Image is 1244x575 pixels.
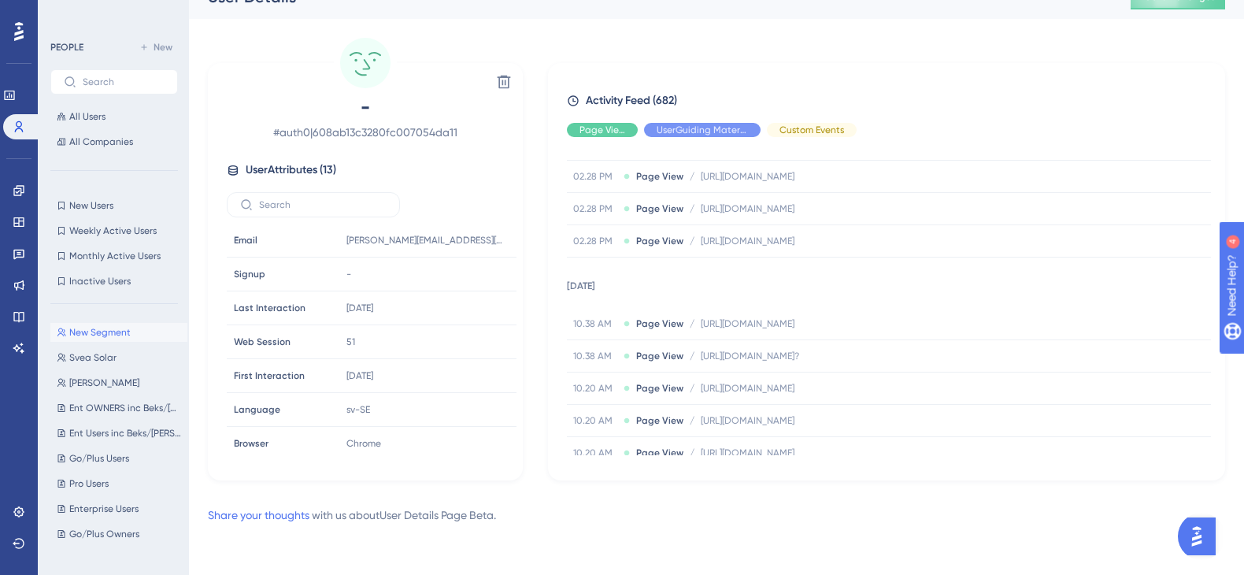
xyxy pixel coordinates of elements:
span: / [690,202,694,215]
span: [URL][DOMAIN_NAME] [701,382,794,395]
span: Last Interaction [234,302,305,314]
span: Svea Solar [69,351,117,364]
span: # auth0|608ab13c3280fc007054da11 [227,123,504,142]
input: Search [259,199,387,210]
span: 10.38 AM [573,350,617,362]
button: Monthly Active Users [50,247,178,265]
span: / [690,447,694,459]
span: Page View [636,235,683,247]
span: [URL][DOMAIN_NAME] [701,447,794,459]
span: Chrome [346,437,381,450]
button: Weekly Active Users [50,221,178,240]
time: [DATE] [346,370,373,381]
span: [PERSON_NAME][EMAIL_ADDRESS][DOMAIN_NAME] [346,234,504,247]
span: Need Help? [37,4,98,23]
button: Ent OWNERS inc Beks/[PERSON_NAME] [50,399,187,417]
span: First Interaction [234,369,305,382]
span: sv-SE [346,403,370,416]
span: [URL][DOMAIN_NAME]? [701,350,799,362]
button: New Users [50,196,178,215]
span: 10.38 AM [573,317,617,330]
span: Page View [636,170,683,183]
span: Go/Plus Owners [69,528,139,540]
button: Go/Plus Owners [50,525,187,543]
time: [DATE] [346,302,373,313]
div: with us about User Details Page Beta . [208,506,496,525]
span: Monthly Active Users [69,250,161,262]
span: [PERSON_NAME] [69,377,139,389]
span: New [154,41,172,54]
span: 10.20 AM [573,447,617,459]
input: Search [83,76,165,87]
span: / [690,414,694,427]
span: 51 [346,336,355,348]
span: 10.20 AM [573,382,617,395]
div: 4 [109,8,114,20]
span: / [690,382,694,395]
button: New [134,38,178,57]
span: UserGuiding Material [657,124,748,136]
span: 02.28 PM [573,235,617,247]
button: [PERSON_NAME] [50,373,187,392]
button: Svea Solar [50,348,187,367]
span: 02.28 PM [573,202,617,215]
span: Page View [636,350,683,362]
button: Pro Users [50,474,187,493]
span: 02.28 PM [573,170,617,183]
span: Page View [636,317,683,330]
span: 10.20 AM [573,414,617,427]
button: Enterprise Users [50,499,187,518]
button: All Users [50,107,178,126]
span: Signup [234,268,265,280]
span: Custom Events [779,124,844,136]
span: New Users [69,199,113,212]
span: Ent Users inc Beks/[PERSON_NAME] [69,427,181,440]
span: User Attributes ( 13 ) [246,161,336,180]
span: Ent OWNERS inc Beks/[PERSON_NAME] [69,402,181,414]
span: Inactive Users [69,275,131,287]
span: [URL][DOMAIN_NAME] [701,317,794,330]
span: Page View [636,447,683,459]
span: Weekly Active Users [69,224,157,237]
span: Web Session [234,336,291,348]
span: / [690,317,694,330]
span: Pro Users [69,477,109,490]
span: Language [234,403,280,416]
span: / [690,170,694,183]
button: New Segment [50,323,187,342]
span: / [690,350,694,362]
span: - [346,268,351,280]
span: Enterprise Users [69,503,139,515]
span: [URL][DOMAIN_NAME] [701,170,794,183]
span: Page View [636,414,683,427]
span: Go/Plus Users [69,452,129,465]
div: PEOPLE [50,41,83,54]
span: Browser [234,437,268,450]
span: [URL][DOMAIN_NAME] [701,235,794,247]
span: [URL][DOMAIN_NAME] [701,414,794,427]
button: All Companies [50,132,178,151]
iframe: UserGuiding AI Assistant Launcher [1178,513,1225,560]
a: Share your thoughts [208,509,309,521]
span: / [690,235,694,247]
span: Page View [636,382,683,395]
span: All Users [69,110,106,123]
span: - [227,95,504,120]
span: Email [234,234,257,247]
button: Ent Users inc Beks/[PERSON_NAME] [50,424,187,443]
span: Page View [579,124,625,136]
td: [DATE] [567,258,1211,308]
span: [URL][DOMAIN_NAME] [701,202,794,215]
span: New Segment [69,326,131,339]
span: Page View [636,202,683,215]
button: Inactive Users [50,272,178,291]
button: Go/Plus Users [50,449,187,468]
span: Activity Feed (682) [586,91,677,110]
span: All Companies [69,135,133,148]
